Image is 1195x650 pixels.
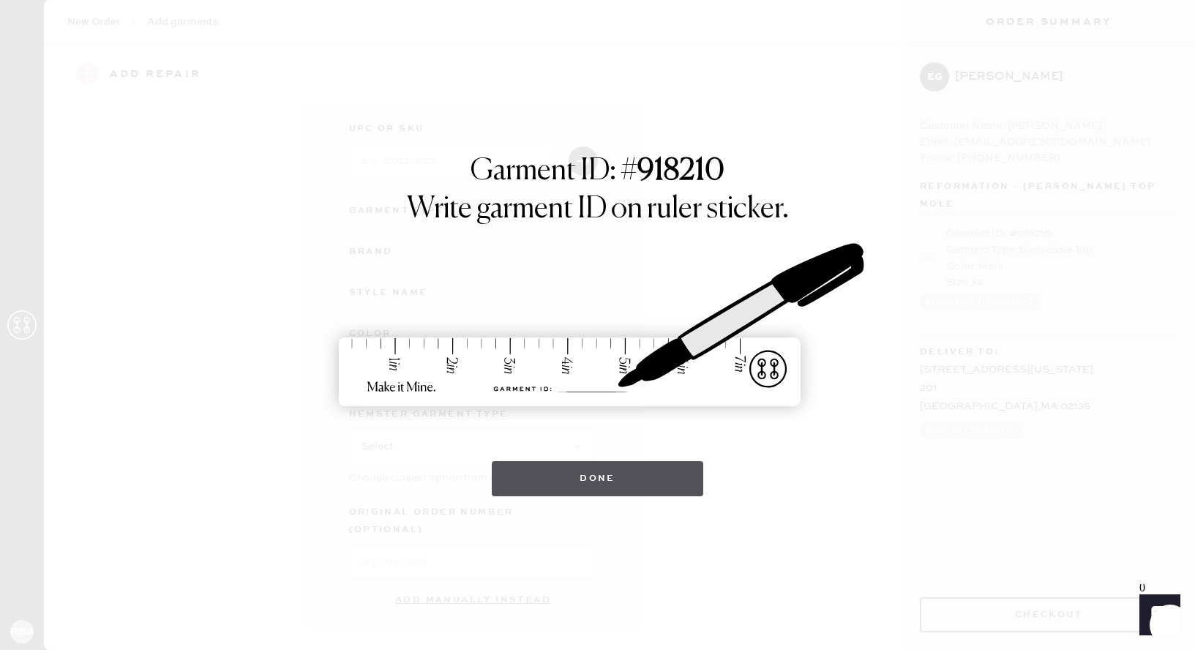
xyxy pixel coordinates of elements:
[471,154,724,192] h1: Garment ID: #
[492,461,703,496] button: Done
[323,205,872,447] img: ruler-sticker-sharpie.svg
[637,157,724,186] strong: 918210
[1125,584,1188,647] iframe: Front Chat
[407,192,789,227] h1: Write garment ID on ruler sticker.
